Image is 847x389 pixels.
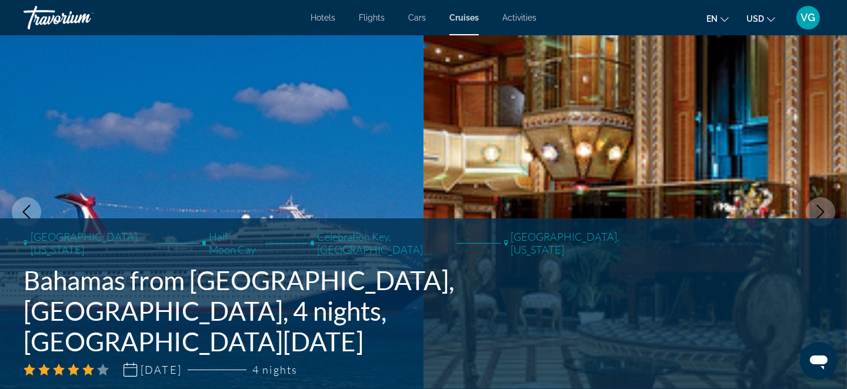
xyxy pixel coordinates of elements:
[806,197,835,227] button: Next image
[511,230,635,256] span: [GEOGRAPHIC_DATA], [US_STATE]
[706,14,718,24] span: en
[408,13,426,22] a: Cars
[12,197,41,227] button: Previous image
[24,265,635,357] h1: Bahamas from [GEOGRAPHIC_DATA], [GEOGRAPHIC_DATA], 4 nights, [GEOGRAPHIC_DATA][DATE]
[706,10,729,27] button: Change language
[449,13,479,22] a: Cruises
[801,12,816,24] span: VG
[317,230,448,256] span: Celebration Key, [GEOGRAPHIC_DATA]
[793,5,823,30] button: User Menu
[141,363,182,376] span: [DATE]
[24,2,141,33] a: Travorium
[209,230,256,256] span: Half Moon Cay
[800,342,838,380] iframe: Button to launch messaging window
[252,363,298,376] span: 4 nights
[31,230,150,256] span: [GEOGRAPHIC_DATA], [US_STATE]
[502,13,536,22] a: Activities
[359,13,385,22] a: Flights
[746,10,775,27] button: Change currency
[311,13,335,22] a: Hotels
[746,14,764,24] span: USD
